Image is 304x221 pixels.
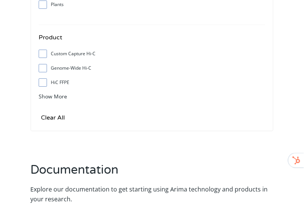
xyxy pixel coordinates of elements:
[39,62,265,74] label: Genome-Wide Hi-C
[30,184,270,204] p: Explore our documentation to get starting using Arima technology and products in your research.
[39,33,265,48] h4: Product
[30,162,270,184] h2: Documentation
[39,112,67,123] input: Clear All
[39,48,265,59] label: Custom Capture Hi-C
[39,93,67,100] span: Show More
[39,77,265,88] label: HiC FFPE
